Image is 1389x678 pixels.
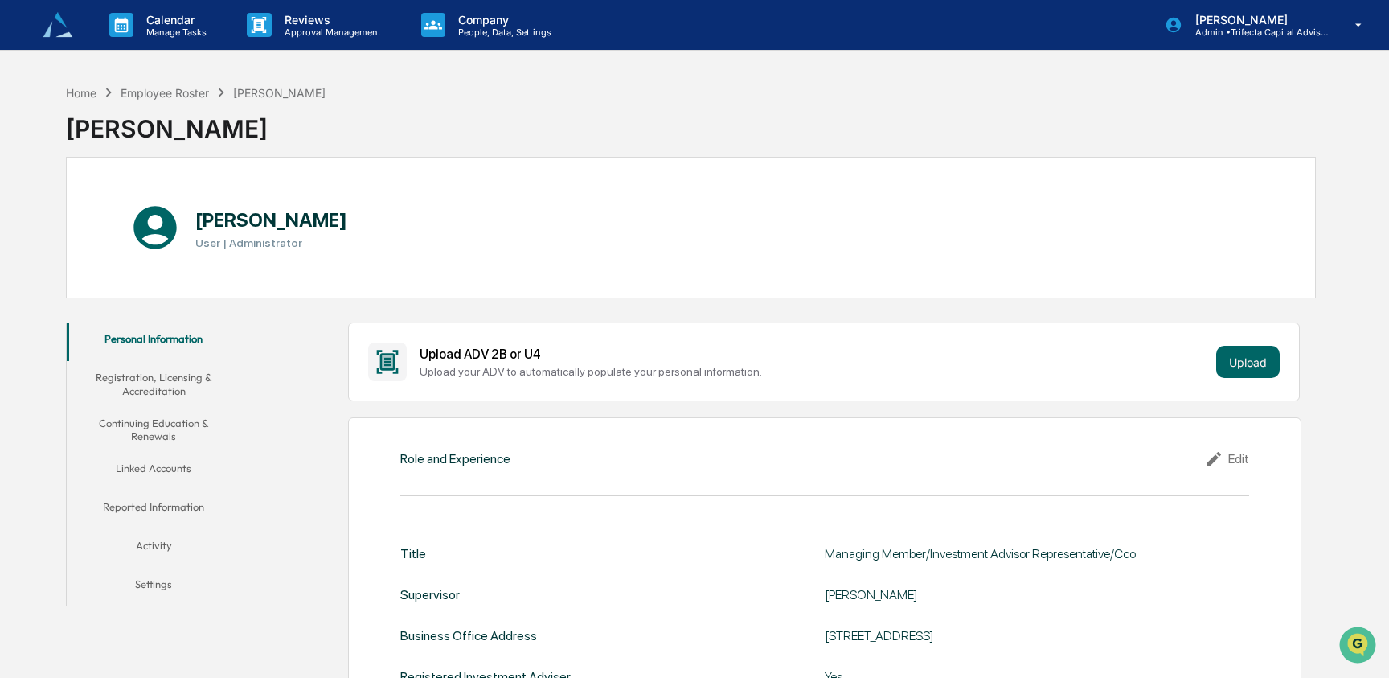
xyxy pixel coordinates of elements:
[272,13,389,27] p: Reviews
[110,196,206,225] a: 🗄️Attestations
[32,233,101,249] span: Data Lookup
[55,139,203,152] div: We're available if you need us!
[160,273,195,285] span: Pylon
[400,451,510,466] div: Role and Experience
[1182,13,1332,27] p: [PERSON_NAME]
[133,27,215,38] p: Manage Tasks
[825,587,1227,602] div: [PERSON_NAME]
[16,123,45,152] img: 1746055101610-c473b297-6a78-478c-a979-82029cc54cd1
[113,272,195,285] a: Powered byPylon
[1338,625,1381,668] iframe: Open customer support
[67,568,241,606] button: Settings
[273,128,293,147] button: Start new chat
[445,13,559,27] p: Company
[10,196,110,225] a: 🖐️Preclearance
[1204,450,1249,469] div: Edit
[10,227,108,256] a: 🔎Data Lookup
[117,204,129,217] div: 🗄️
[195,208,347,232] h1: [PERSON_NAME]
[67,361,241,407] button: Registration, Licensing & Accreditation
[133,13,215,27] p: Calendar
[16,235,29,248] div: 🔎
[67,491,241,529] button: Reported Information
[66,86,96,100] div: Home
[420,365,1210,378] div: Upload your ADV to automatically populate your personal information.
[400,628,537,643] div: Business Office Address
[67,452,241,491] button: Linked Accounts
[67,529,241,568] button: Activity
[16,34,293,60] p: How can we help?
[445,27,559,38] p: People, Data, Settings
[400,587,460,602] div: Supervisor
[121,86,209,100] div: Employee Roster
[825,628,1227,643] div: [STREET_ADDRESS]
[195,236,347,249] h3: User | Administrator
[66,101,326,143] div: [PERSON_NAME]
[16,204,29,217] div: 🖐️
[133,203,199,219] span: Attestations
[67,323,241,606] div: secondary tabs example
[1182,27,1332,38] p: Admin • Trifecta Capital Advisors
[825,546,1227,561] div: Managing Member/Investment Advisor Representative/Cco
[1216,346,1280,378] button: Upload
[67,323,241,361] button: Personal Information
[55,123,264,139] div: Start new chat
[400,546,426,561] div: Title
[233,86,326,100] div: [PERSON_NAME]
[67,407,241,453] button: Continuing Education & Renewals
[39,6,77,44] img: logo
[272,27,389,38] p: Approval Management
[32,203,104,219] span: Preclearance
[420,347,1210,362] div: Upload ADV 2B or U4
